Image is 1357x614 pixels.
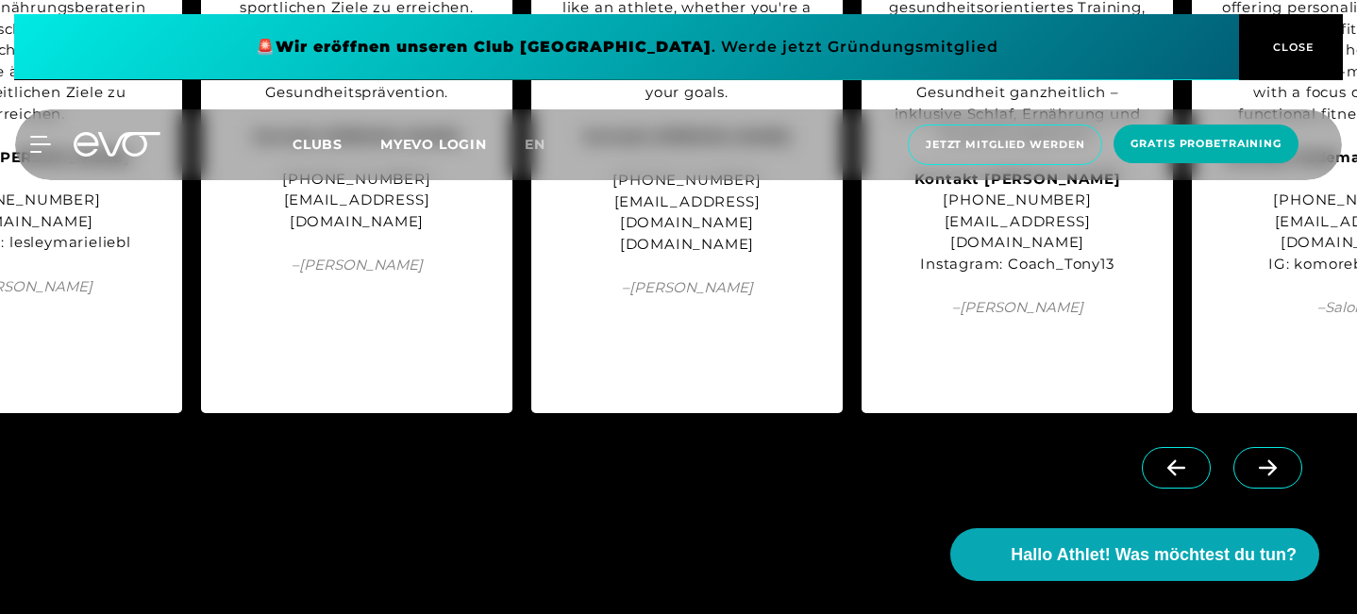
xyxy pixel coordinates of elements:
[926,137,1084,153] span: Jetzt Mitglied werden
[525,134,568,156] a: en
[293,136,343,153] span: Clubs
[885,297,1149,319] span: – [PERSON_NAME]
[1108,124,1304,165] a: Gratis Probetraining
[885,169,1149,275] div: [PHONE_NUMBER] [EMAIL_ADDRESS][DOMAIN_NAME] Instagram: Coach_Tony13
[950,528,1319,581] button: Hallo Athlet! Was möchtest du tun?
[555,277,819,299] span: – [PERSON_NAME]
[293,135,380,153] a: Clubs
[1268,39,1315,56] span: CLOSE
[525,136,545,153] span: en
[1011,542,1297,568] span: Hallo Athlet! Was möchtest du tun?
[225,255,489,276] span: – [PERSON_NAME]
[902,124,1108,165] a: Jetzt Mitglied werden
[1131,136,1282,152] span: Gratis Probetraining
[555,170,819,255] div: [PHONE_NUMBER] [EMAIL_ADDRESS][DOMAIN_NAME] [DOMAIN_NAME]
[1239,14,1343,80] button: CLOSE
[380,136,487,153] a: MYEVO LOGIN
